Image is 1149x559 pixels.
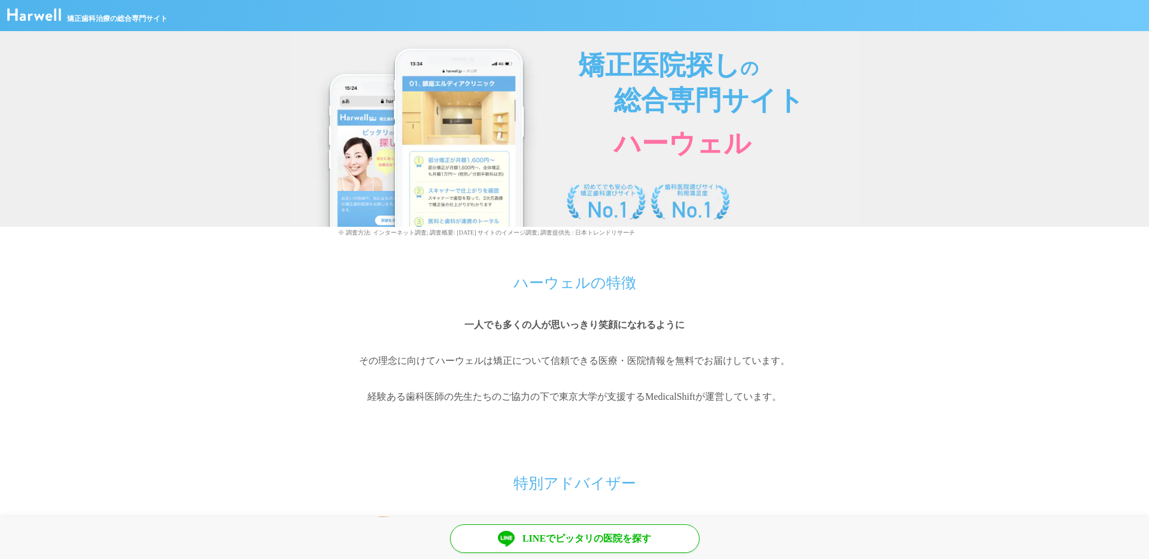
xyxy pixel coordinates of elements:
span: 思いっきり笑顔になれるように [551,316,685,334]
h2: ハーウェルの特徴 [350,256,799,292]
span: 経験ある歯科医師の先生たちの [367,388,501,406]
span: 矯正歯科治療の総合専門サイト [67,13,168,24]
h2: 特別アドバイザー [350,457,799,493]
span: 運営しています。 [705,388,782,406]
a: ハーウェル [7,13,61,23]
span: 信頼できる医療・医院情報を [551,352,675,370]
span: ご協力の下で [501,388,559,406]
a: LINEでピッタリの医院を探す [450,524,700,553]
span: 矯正について [493,352,551,370]
img: ハーウェル [7,8,61,21]
span: ハーウェル [614,129,751,159]
span: 東京大学が支援するMedicalShiftが [559,388,705,406]
span: 矯正医院探し [578,50,740,80]
span: 総合専門サイト [614,86,804,116]
span: その理念に向けて [359,352,436,370]
p: ※ 調査方法: インターネット調査; 調査概要: [DATE] サイトのイメージ調査; 調査提供先 : 日本トレンドリサーチ [335,227,814,238]
span: 無料でお届けしています。 [675,352,790,370]
span: の [740,58,759,78]
span: 一人でも多くの人が [464,316,551,334]
span: ハーウェルは [436,352,493,370]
